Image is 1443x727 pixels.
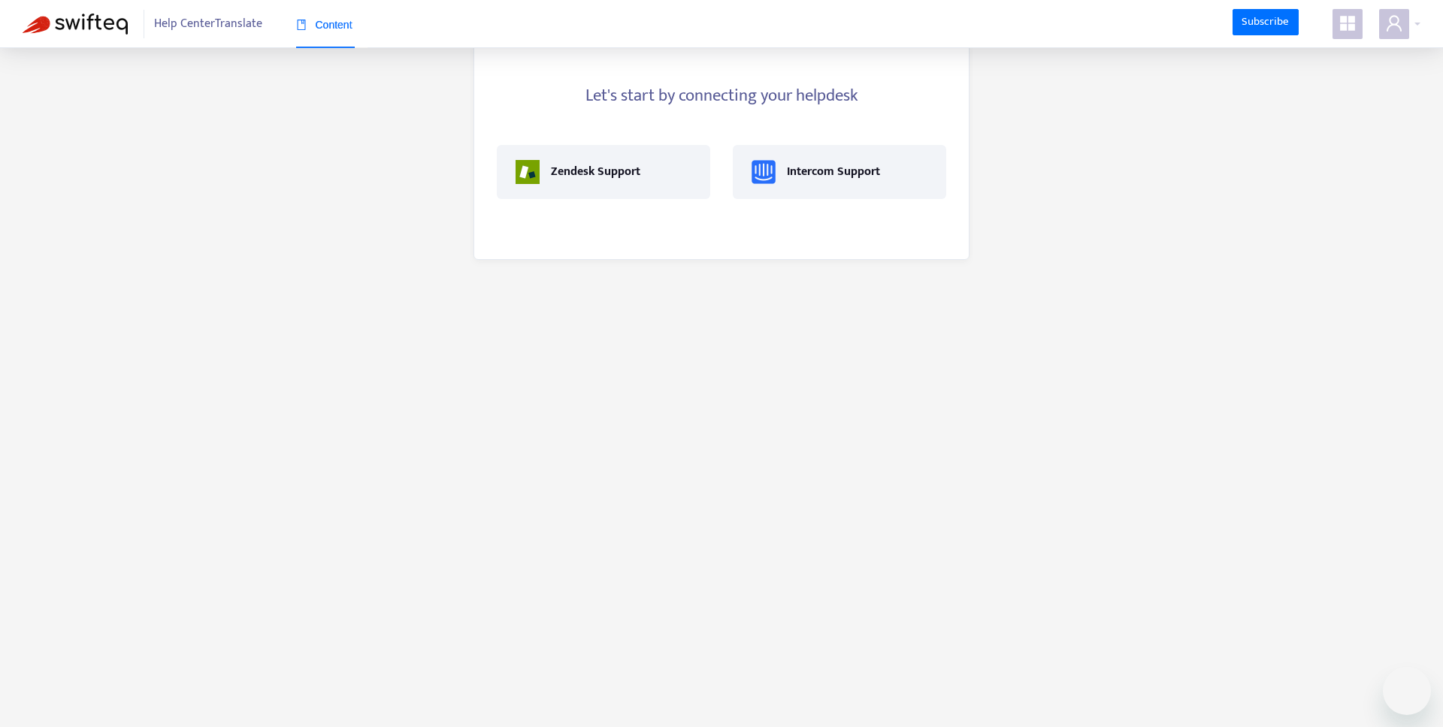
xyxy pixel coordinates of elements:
[296,19,352,31] span: Content
[23,14,128,35] img: Swifteq
[296,20,307,30] span: book
[787,163,880,181] div: Intercom Support
[497,86,946,106] h4: Let's start by connecting your helpdesk
[752,160,776,184] img: intercom_support.png
[1233,9,1299,36] a: Subscribe
[516,160,540,184] img: zendesk_support.png
[154,10,262,38] span: Help Center Translate
[1383,667,1431,715] iframe: Bouton de lancement de la fenêtre de messagerie
[551,163,640,181] div: Zendesk Support
[1385,14,1403,32] span: user
[1339,14,1357,32] span: appstore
